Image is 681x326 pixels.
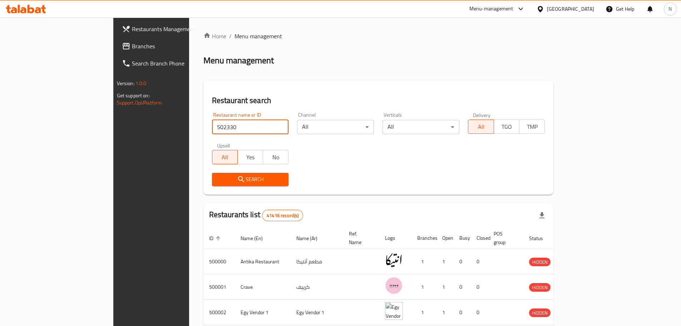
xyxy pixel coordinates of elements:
[383,120,459,134] div: All
[218,175,283,184] span: Search
[411,274,436,300] td: 1
[379,227,411,249] th: Logo
[519,120,545,134] button: TMP
[471,227,488,249] th: Closed
[454,300,471,325] td: 0
[529,234,552,243] span: Status
[411,249,436,274] td: 1
[529,283,551,292] span: HIDDEN
[203,32,554,40] nav: breadcrumb
[116,55,227,72] a: Search Branch Phone
[436,274,454,300] td: 1
[212,150,238,164] button: All
[454,274,471,300] td: 0
[241,234,272,243] span: Name (En)
[385,277,403,295] img: Crave
[215,152,235,162] span: All
[237,150,263,164] button: Yes
[262,210,303,221] div: Total records count
[436,249,454,274] td: 1
[291,274,343,300] td: كرييف
[385,251,403,269] img: Antika Restaurant
[212,120,289,134] input: Search for restaurant name or ID..
[469,5,513,13] div: Menu-management
[117,91,150,100] span: Get support on:
[203,55,274,66] h2: Menu management
[132,42,221,50] span: Branches
[494,120,519,134] button: TGO
[411,300,436,325] td: 1
[117,79,134,88] span: Version:
[436,227,454,249] th: Open
[132,59,221,68] span: Search Branch Phone
[116,20,227,38] a: Restaurants Management
[547,5,594,13] div: [GEOGRAPHIC_DATA]
[296,234,327,243] span: Name (Ar)
[297,120,374,134] div: All
[529,258,551,266] div: HIDDEN
[533,207,551,224] div: Export file
[212,95,545,106] h2: Restaurant search
[497,122,517,132] span: TGO
[235,300,291,325] td: Egy Vendor 1
[235,32,282,40] span: Menu management
[266,152,286,162] span: No
[349,229,371,247] span: Ref. Name
[209,209,304,221] h2: Restaurants list
[529,309,551,317] span: HIDDEN
[471,122,491,132] span: All
[117,98,162,107] a: Support.OpsPlatform
[473,112,491,117] label: Delivery
[454,227,471,249] th: Busy
[471,274,488,300] td: 0
[385,302,403,320] img: Egy Vendor 1
[494,229,515,247] span: POS group
[291,300,343,325] td: Egy Vendor 1
[235,249,291,274] td: Antika Restaurant
[291,249,343,274] td: مطعم أنتيكا
[468,120,494,134] button: All
[454,249,471,274] td: 0
[135,79,147,88] span: 1.0.0
[229,32,232,40] li: /
[235,274,291,300] td: Crave
[212,173,289,186] button: Search
[529,258,551,266] span: HIDDEN
[411,227,436,249] th: Branches
[262,212,303,219] span: 41416 record(s)
[471,300,488,325] td: 0
[116,38,227,55] a: Branches
[263,150,288,164] button: No
[436,300,454,325] td: 1
[241,152,260,162] span: Yes
[668,5,672,13] span: N
[217,143,230,148] label: Upsell
[209,234,223,243] span: ID
[471,249,488,274] td: 0
[132,25,221,33] span: Restaurants Management
[522,122,542,132] span: TMP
